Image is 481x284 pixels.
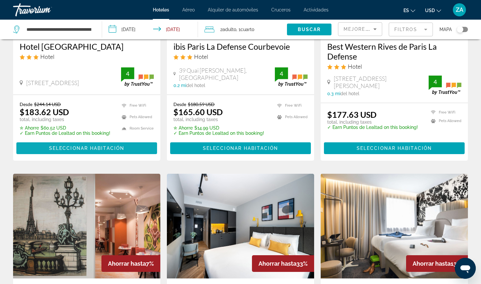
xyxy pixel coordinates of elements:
[173,125,264,131] p: $14.99 USD
[327,42,461,61] a: Best Western Rives de Paris La Defense
[252,255,314,272] div: 33%
[258,260,296,267] span: Ahorrar hasta
[271,7,291,12] a: Cruceros
[186,83,205,88] span: del hotel
[451,3,468,17] button: User Menu
[20,107,69,117] ins: $183.62 USD
[340,91,359,96] span: del hotel
[403,6,415,15] button: Change language
[274,113,308,121] li: Pets Allowed
[327,110,377,119] ins: $177.63 USD
[223,27,236,32] span: Adulto
[118,101,154,110] li: Free WiFi
[20,125,110,131] p: $60.52 USD
[118,124,154,133] li: Room Service
[194,53,208,60] span: Hotel
[327,63,461,70] div: 3 star Hotel
[101,255,160,272] div: 7%
[220,25,236,34] span: 2
[321,174,468,278] img: Hotel image
[13,174,160,278] img: Hotel image
[357,146,432,151] span: Seleccionar habitación
[13,1,79,18] a: Travorium
[344,27,409,32] span: Mejores descuentos
[20,101,32,107] span: Desde
[344,25,377,33] mat-select: Sort by
[170,144,311,151] a: Seleccionar habitación
[403,8,409,13] span: es
[324,144,465,151] a: Seleccionar habitación
[49,146,124,151] span: Seleccionar habitación
[428,110,461,115] li: Free WiFi
[20,131,110,136] p: ✓ Earn Puntos de Lealtad on this booking!
[348,63,362,70] span: Hotel
[240,27,254,32] span: Cuarto
[108,260,146,267] span: Ahorrar hasta
[173,125,193,131] span: ✮ Ahorre
[334,75,429,89] span: [STREET_ADDRESS][PERSON_NAME]
[173,83,186,88] span: 0.2 mi
[26,79,79,86] span: [STREET_ADDRESS]
[173,53,308,60] div: 3 star Hotel
[274,101,308,110] li: Free WiFi
[20,125,39,131] span: ✮ Ahorre
[173,117,264,122] p: total, including taxes
[429,76,461,95] img: trustyou-badge.svg
[173,131,264,136] p: ✓ Earn Puntos de Lealtad on this booking!
[16,142,157,154] button: Seleccionar habitación
[287,24,331,35] button: Buscar
[298,27,321,32] span: Buscar
[173,107,223,117] ins: $165.60 USD
[20,53,154,60] div: 3 star Hotel
[275,70,288,78] div: 4
[20,117,110,122] p: total, including taxes
[153,7,169,12] a: Hoteles
[173,101,186,107] span: Desde
[167,174,314,278] img: Hotel image
[425,6,441,15] button: Change currency
[327,125,418,130] p: ✓ Earn Puntos de Lealtad on this booking!
[179,67,275,81] span: 39 Quai [PERSON_NAME], [GEOGRAPHIC_DATA]
[173,42,308,51] a: ibis Paris La Defense Courbevoie
[118,113,154,121] li: Pets Allowed
[428,118,461,124] li: Pets Allowed
[208,7,258,12] a: Alquiler de automóviles
[121,70,134,78] div: 4
[275,67,308,87] img: trustyou-badge.svg
[170,142,311,154] button: Seleccionar habitación
[121,67,154,87] img: trustyou-badge.svg
[20,42,154,51] a: Hotel [GEOGRAPHIC_DATA]
[452,27,468,32] button: Toggle map
[188,101,215,107] del: $180.59 USD
[389,22,433,37] button: Filter
[439,25,452,34] span: Mapa
[198,20,287,39] button: Travelers: 2 adults, 0 children
[455,258,476,279] iframe: Buton lansare fereastră mesagerie
[182,7,195,12] a: Aéreo
[304,7,329,12] a: Actividades
[456,7,463,13] span: ZA
[327,91,340,96] span: 0.3 mi
[16,144,157,151] a: Seleccionar habitación
[406,255,468,272] div: 13%
[324,142,465,154] button: Seleccionar habitación
[327,119,418,125] p: total, including taxes
[203,146,278,151] span: Seleccionar habitación
[236,25,254,34] span: , 1
[413,260,451,267] span: Ahorrar hasta
[429,78,442,86] div: 4
[425,8,435,13] span: USD
[102,20,198,39] button: Check-in date: Nov 28, 2025 Check-out date: Nov 30, 2025
[34,101,61,107] del: $244.14 USD
[40,53,54,60] span: Hotel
